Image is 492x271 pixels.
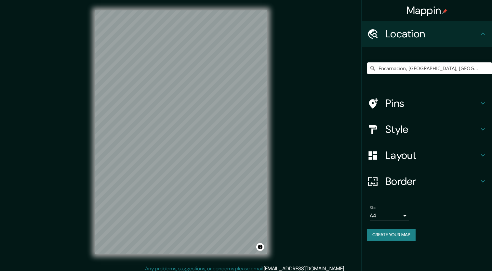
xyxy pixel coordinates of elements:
button: Toggle attribution [256,243,264,251]
div: Location [362,21,492,47]
canvas: Map [95,10,267,254]
h4: Mappin [406,4,448,17]
div: A4 [370,211,409,221]
div: Layout [362,142,492,168]
iframe: Help widget launcher [434,246,485,264]
button: Create your map [367,229,416,241]
label: Size [370,205,377,211]
div: Border [362,168,492,194]
h4: Location [385,27,479,40]
input: Pick your city or area [367,62,492,74]
div: Pins [362,90,492,116]
h4: Border [385,175,479,188]
h4: Layout [385,149,479,162]
h4: Pins [385,97,479,110]
div: Style [362,116,492,142]
h4: Style [385,123,479,136]
img: pin-icon.png [442,9,447,14]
